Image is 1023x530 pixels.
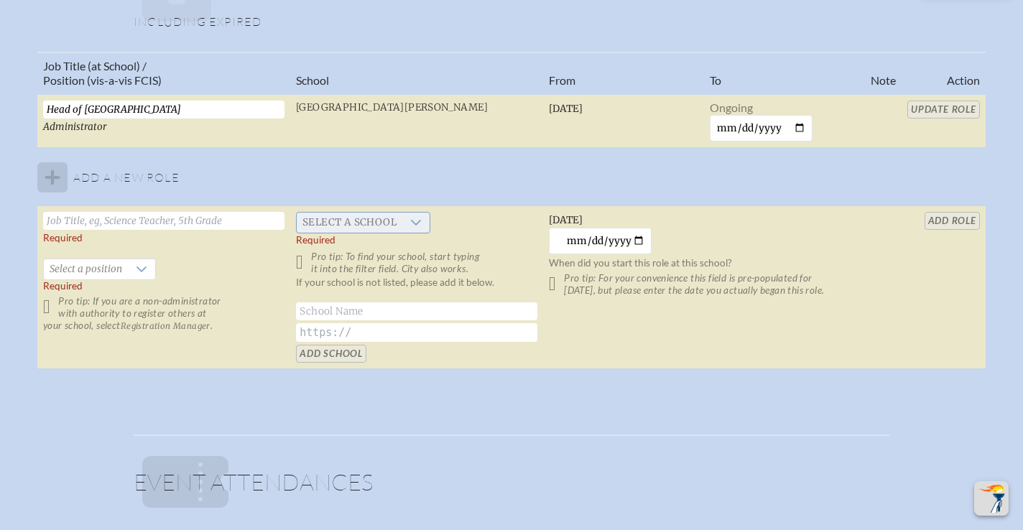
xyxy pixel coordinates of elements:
img: To the top [977,484,1006,513]
label: If your school is not listed, please add it below. [296,276,494,301]
label: Required [43,232,83,244]
span: [DATE] [549,214,583,226]
span: [DATE] [549,103,583,115]
p: Including expired [134,14,889,29]
p: When did you start this role at this school? [549,257,859,269]
input: Eg, Science Teacher, 5th Grade [43,101,284,118]
th: School [290,52,543,94]
span: Select a school [297,213,402,233]
input: School Name [296,302,537,320]
th: Note [865,52,902,94]
th: Job Title (at School) / Position (vis-a-vis FCIS) [37,52,290,94]
p: Pro tip: To find your school, start typing it into the filter field. City also works. [296,251,537,275]
input: https:// [296,323,537,342]
p: Pro tip: If you are a non-administrator with authority to register others at your school, select . [43,295,284,332]
th: From [543,52,704,94]
p: Pro tip: For your convenience this field is pre-populated for [DATE], but please enter the date y... [549,272,859,297]
input: Job Title, eg, Science Teacher, 5th Grade [43,212,284,230]
label: Required [296,234,335,246]
span: Required [43,280,83,292]
th: Action [902,52,986,94]
span: Administrator [43,121,107,133]
button: Scroll Top [974,481,1009,516]
th: To [704,52,865,94]
span: Select a position [44,259,128,279]
span: [GEOGRAPHIC_DATA][PERSON_NAME] [296,101,488,113]
span: Ongoing [710,101,753,114]
span: Registration Manager [121,321,210,331]
h1: Event Attendances [134,470,889,505]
